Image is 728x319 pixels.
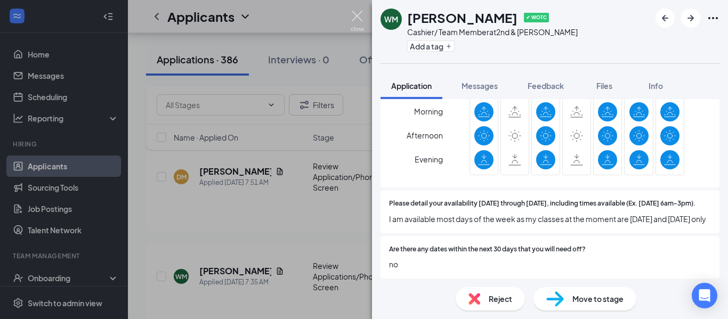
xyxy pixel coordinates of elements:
span: Files [596,81,612,91]
div: Open Intercom Messenger [692,283,717,308]
span: Afternoon [407,126,443,145]
svg: ArrowRight [684,12,697,24]
span: ✔ WOTC [524,13,549,22]
button: ArrowRight [681,9,700,28]
button: ArrowLeftNew [656,9,675,28]
span: Are there any dates within the next 30 days that you will need off? [389,244,586,255]
h1: [PERSON_NAME] [407,9,517,27]
span: Info [649,81,663,91]
span: Feedback [528,81,564,91]
div: WM [384,14,398,24]
svg: Ellipses [707,12,719,24]
svg: ArrowLeftNew [659,12,672,24]
div: Cashier/ Team Member at 2nd & [PERSON_NAME] [407,27,578,37]
span: Application [391,81,432,91]
svg: Plus [446,43,452,50]
span: Please detail your availability [DATE] through [DATE], including times available (Ex. [DATE] 6am-... [389,199,695,209]
span: Messages [462,81,498,91]
span: no [389,258,711,270]
span: Move to stage [572,293,624,305]
button: PlusAdd a tag [407,40,455,52]
span: Evening [415,150,443,169]
span: Morning [414,102,443,121]
span: Reject [489,293,512,305]
span: I am available most days of the week as my classes at the moment are [DATE] and [DATE] only [389,213,711,225]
